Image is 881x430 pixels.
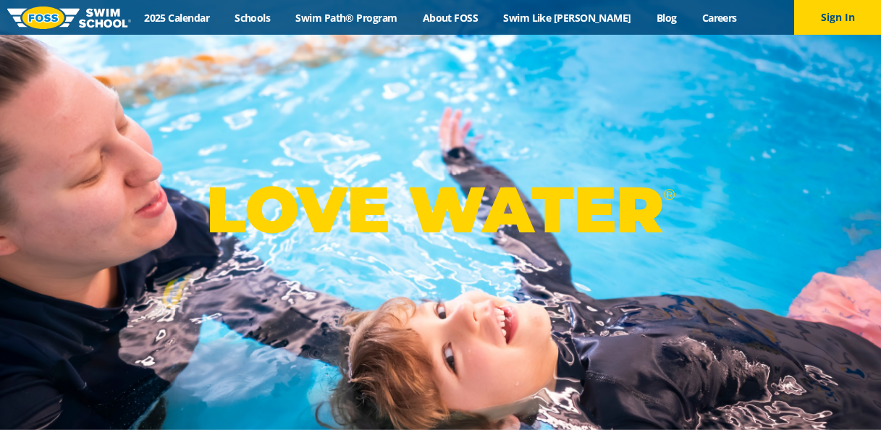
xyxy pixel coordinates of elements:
a: Schools [222,11,283,25]
sup: ® [663,185,675,203]
img: FOSS Swim School Logo [7,7,131,29]
a: Careers [689,11,749,25]
a: 2025 Calendar [132,11,222,25]
a: About FOSS [410,11,491,25]
a: Swim Like [PERSON_NAME] [491,11,644,25]
p: LOVE WATER [206,171,675,248]
a: Blog [644,11,689,25]
a: Swim Path® Program [283,11,410,25]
